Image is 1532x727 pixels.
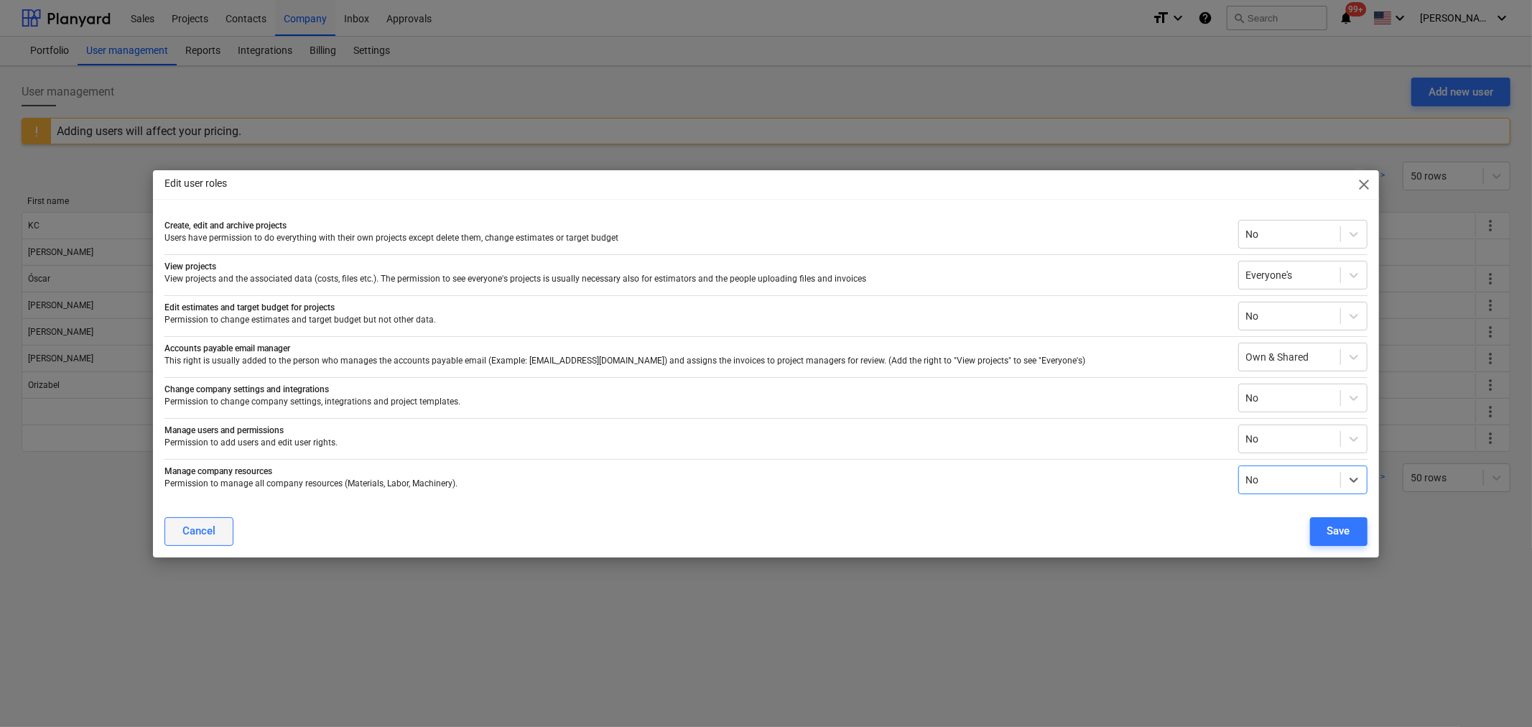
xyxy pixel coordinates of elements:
[182,522,215,540] div: Cancel
[164,517,233,546] button: Cancel
[164,343,1226,355] p: Accounts payable email manager
[164,261,1226,273] p: View projects
[164,396,1226,408] p: Permission to change company settings, integrations and project templates.
[164,302,1226,314] p: Edit estimates and target budget for projects
[164,437,1226,449] p: Permission to add users and edit user rights.
[1460,658,1532,727] iframe: Chat Widget
[164,220,1226,232] p: Create, edit and archive projects
[164,273,1226,285] p: View projects and the associated data (costs, files etc.). The permission to see everyone's proje...
[164,425,1226,437] p: Manage users and permissions
[1327,522,1350,540] div: Save
[164,384,1226,396] p: Change company settings and integrations
[164,466,1226,478] p: Manage company resources
[164,478,1226,490] p: Permission to manage all company resources (Materials, Labor, Machinery).
[164,176,227,191] p: Edit user roles
[164,314,1226,326] p: Permission to change estimates and target budget but not other data.
[1356,176,1373,193] span: close
[1310,517,1368,546] button: Save
[164,232,1226,244] p: Users have permission to do everything with their own projects except delete them, change estimat...
[164,355,1226,367] p: This right is usually added to the person who manages the accounts payable email (Example: [EMAIL...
